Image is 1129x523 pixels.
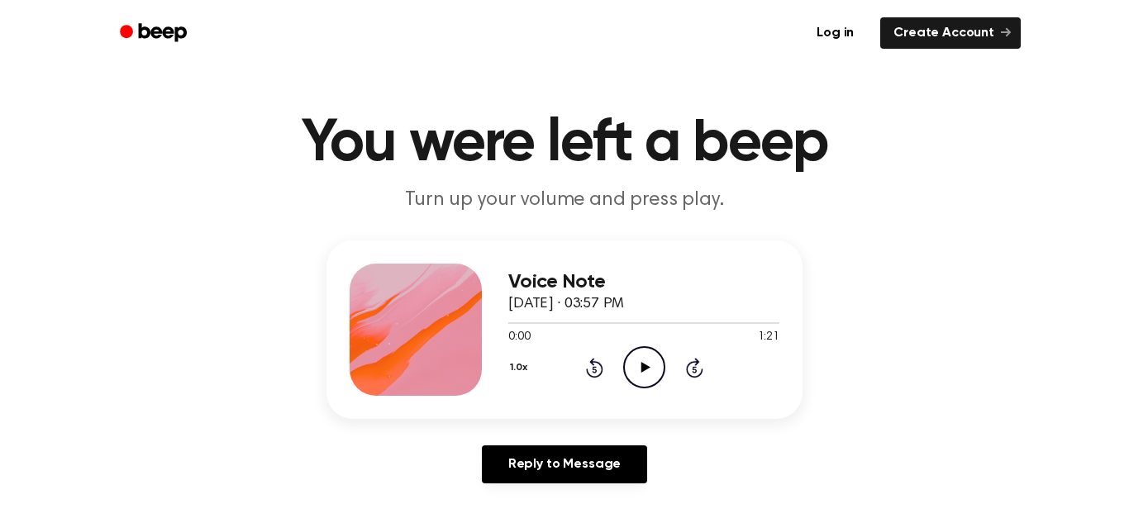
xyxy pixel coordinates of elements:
a: Create Account [880,17,1021,49]
a: Log in [800,14,870,52]
button: 1.0x [508,354,533,382]
h3: Voice Note [508,271,779,293]
h1: You were left a beep [141,114,988,174]
a: Beep [108,17,202,50]
a: Reply to Message [482,445,647,483]
span: [DATE] · 03:57 PM [508,297,624,311]
span: 0:00 [508,329,530,346]
span: 1:21 [758,329,779,346]
p: Turn up your volume and press play. [247,187,882,214]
